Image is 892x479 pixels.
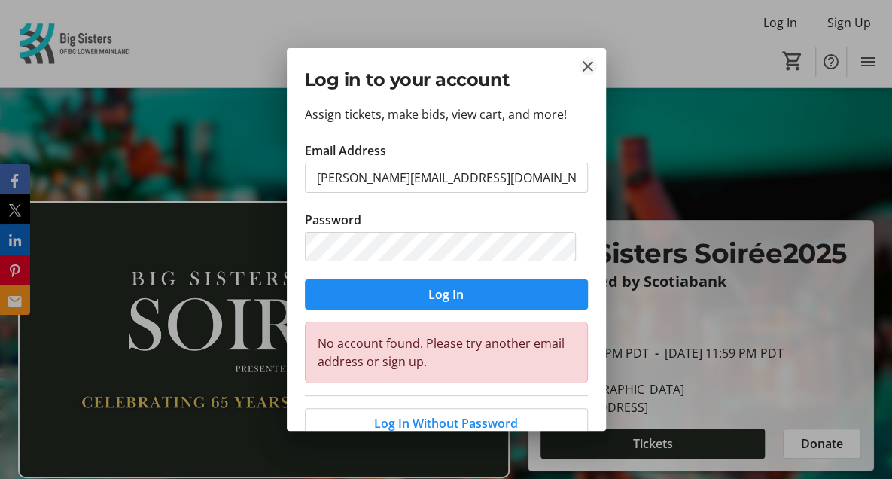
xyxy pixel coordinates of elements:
[305,408,588,438] button: Log In Without Password
[305,66,588,93] h2: Log in to your account
[374,414,518,432] span: Log In Without Password
[305,211,361,229] label: Password
[305,142,386,160] label: Email Address
[428,285,464,304] span: Log In
[305,105,588,124] p: Assign tickets, make bids, view cart, and more!
[579,57,597,75] button: Close
[305,279,588,310] button: Log In
[305,322,588,383] div: No account found. Please try another email address or sign up.
[305,163,588,193] input: Email Address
